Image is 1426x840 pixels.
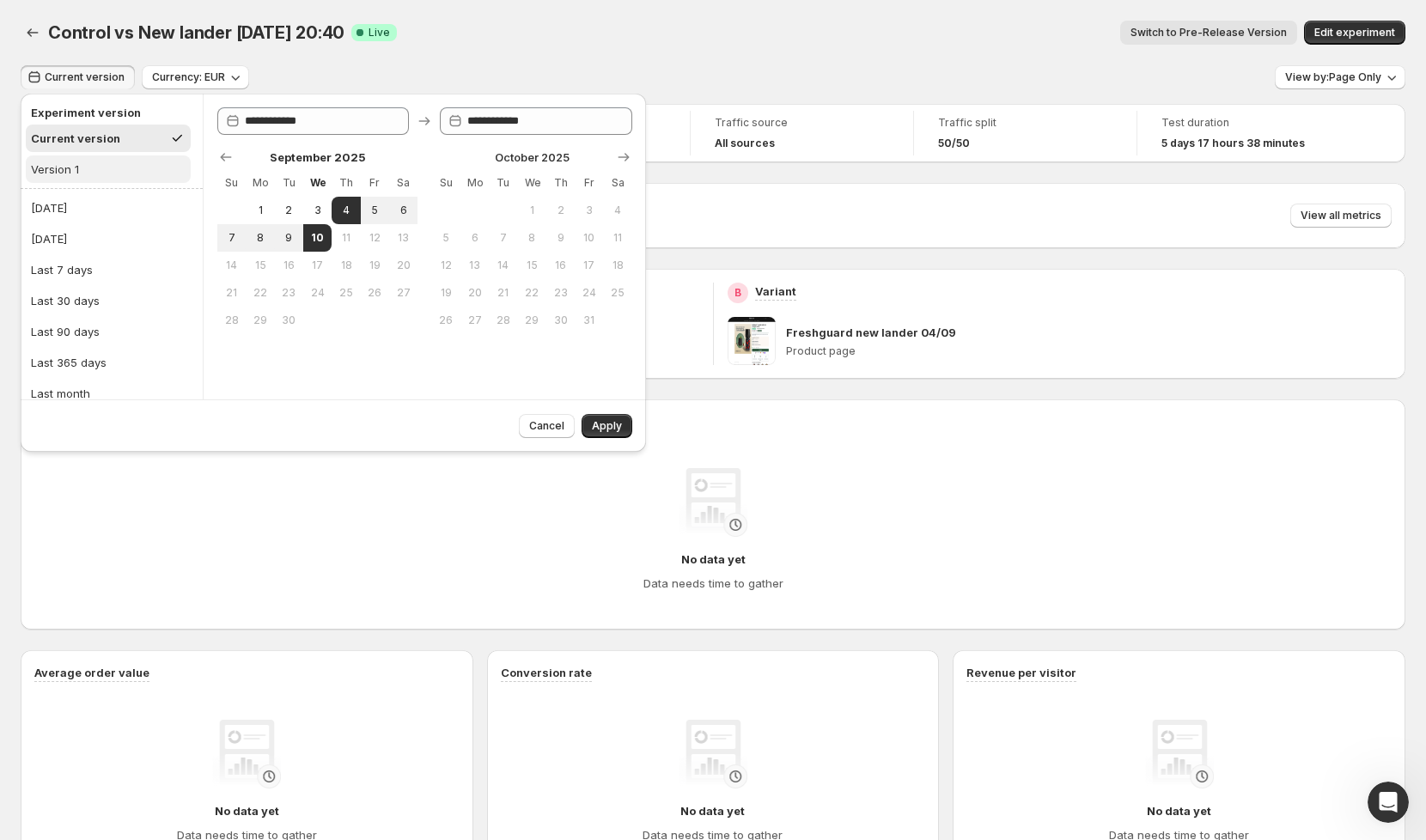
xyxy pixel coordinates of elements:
button: Thursday October 9 2025 [546,224,575,252]
h3: Revenue per visitor [966,664,1076,681]
button: Tuesday October 28 2025 [489,307,517,334]
button: Friday September 19 2025 [361,252,389,279]
h4: No data yet [1147,802,1211,819]
button: [DATE] [26,194,198,222]
th: Saturday [389,169,417,197]
span: 23 [282,286,296,300]
span: 14 [224,259,239,272]
span: 29 [525,313,539,327]
button: Thursday September 18 2025 [332,252,360,279]
button: End of range Today Wednesday September 10 2025 [303,224,332,252]
span: 28 [496,313,510,327]
span: 31 [582,313,596,327]
button: Tuesday September 30 2025 [275,307,303,334]
button: Monday October 13 2025 [460,252,489,279]
th: Thursday [546,169,575,197]
button: View by:Page Only [1275,65,1405,89]
span: Mo [253,176,267,190]
span: 14 [496,259,510,272]
span: Apply [592,419,622,433]
button: Last month [26,380,198,407]
textarea: Message… [15,527,329,556]
span: 2 [553,204,568,217]
button: Gif picker [54,563,68,576]
span: 3 [582,204,596,217]
h4: No data yet [215,802,279,819]
span: 16 [553,259,568,272]
button: Show previous month, August 2025 [214,145,238,169]
span: 2 [282,204,296,217]
div: Operator says… [14,328,330,472]
button: Saturday October 11 2025 [604,224,632,252]
span: 6 [467,231,482,245]
span: 10 [310,231,325,245]
button: Tuesday October 21 2025 [489,279,517,307]
button: [DATE] [26,225,198,253]
span: Fr [582,176,596,190]
th: Monday [246,169,274,197]
span: 17 [582,259,596,272]
h4: No data yet [681,551,746,568]
button: go back [11,7,44,40]
button: Sunday October 26 2025 [431,307,460,334]
button: Emoji picker [27,563,40,576]
img: No data yet [679,720,747,788]
button: Thursday October 16 2025 [546,252,575,279]
span: Switch to Pre-Release Version [1130,26,1287,40]
span: Su [224,176,239,190]
th: Monday [460,169,489,197]
button: Tuesday September 23 2025 [275,279,303,307]
span: 15 [253,259,267,272]
b: A few hours [42,432,123,446]
th: Tuesday [275,169,303,197]
button: Thursday September 11 2025 [332,224,360,252]
h4: No data yet [680,802,745,819]
span: 13 [467,259,482,272]
button: Monday October 6 2025 [460,224,489,252]
button: Current version [21,65,135,89]
button: Last 30 days [26,287,198,314]
span: 18 [611,259,625,272]
span: 25 [611,286,625,300]
th: Tuesday [489,169,517,197]
span: 30 [282,313,296,327]
th: Sunday [431,169,460,197]
span: Sa [611,176,625,190]
button: Sunday October 19 2025 [431,279,460,307]
div: Since the image carousel is fixed on the product level in shopify.. [76,482,316,515]
div: You’ll get replies here and in your email: ✉️ [27,338,268,405]
img: No data yet [212,720,281,788]
button: Monday September 29 2025 [246,307,274,334]
button: Tuesday September 16 2025 [275,252,303,279]
button: Wednesday October 15 2025 [518,252,546,279]
th: Saturday [604,169,632,197]
span: 5 days 17 hours 38 minutes [1161,137,1305,150]
a: Traffic sourceAll sources [715,114,889,152]
button: Tuesday September 9 2025 [275,224,303,252]
div: Hey! Is it possible to a/b test the same product, but have different image carousel? [62,243,330,314]
span: 10 [582,231,596,245]
span: Cancel [529,419,564,433]
div: Handy tips: Sharing your issue screenshots and page links helps us troubleshoot your issue faster [52,139,312,188]
h3: Conversion rate [501,664,592,681]
span: 7 [496,231,510,245]
span: 15 [525,259,539,272]
button: Monday September 8 2025 [246,224,274,252]
th: Friday [361,169,389,197]
span: Th [553,176,568,190]
span: 18 [338,259,353,272]
iframe: Intercom live chat [1368,782,1409,823]
span: View all metrics [1301,209,1381,222]
button: Wednesday September 24 2025 [303,279,332,307]
button: Monday October 20 2025 [460,279,489,307]
button: Sunday October 5 2025 [431,224,460,252]
span: 19 [368,259,382,272]
span: 28 [224,313,239,327]
button: Sunday September 28 2025 [217,307,246,334]
button: Wednesday October 1 2025 [518,197,546,224]
span: 24 [310,286,325,300]
span: 4 [338,204,353,217]
span: 12 [438,259,453,272]
th: Wednesday [518,169,546,197]
div: Since the image carousel is fixed on the product level in shopify.. [62,472,330,526]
